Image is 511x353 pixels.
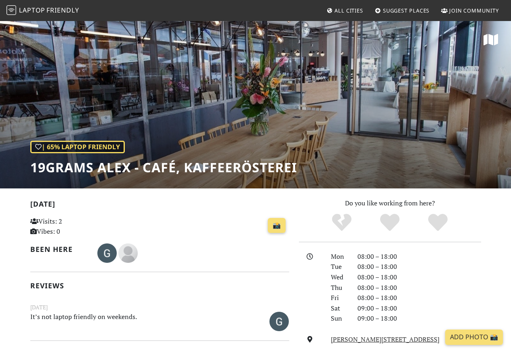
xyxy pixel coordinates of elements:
[323,3,366,18] a: All Cities
[6,5,16,15] img: LaptopFriendly
[383,7,430,14] span: Suggest Places
[372,3,433,18] a: Suggest Places
[25,312,249,330] p: It’s not laptop friendly on weekends.
[30,141,125,154] div: | 65% Laptop Friendly
[30,216,110,237] p: Visits: 2 Vibes: 0
[326,252,353,262] div: Mon
[326,262,353,272] div: Tue
[353,252,486,262] div: 08:00 – 18:00
[353,313,486,324] div: 09:00 – 18:00
[25,303,294,312] small: [DATE]
[326,283,353,293] div: Thu
[326,293,353,303] div: Fri
[268,218,286,233] a: 📸
[299,198,481,209] p: Do you like working from here?
[46,6,79,15] span: Friendly
[353,293,486,303] div: 08:00 – 18:00
[118,248,138,257] span: Simon
[97,248,118,257] span: Galina Fedulova
[326,272,353,283] div: Wed
[334,7,363,14] span: All Cities
[30,160,297,175] h1: 19grams Alex - Café, Kaffeerösterei
[326,303,353,314] div: Sat
[269,312,289,331] img: 3888-galina.jpg
[269,316,289,325] span: Galina Fedulova
[438,3,502,18] a: Join Community
[414,213,462,233] div: Definitely!
[318,213,366,233] div: No
[353,283,486,293] div: 08:00 – 18:00
[30,281,289,290] h2: Reviews
[331,335,440,344] a: [PERSON_NAME][STREET_ADDRESS]
[30,200,289,211] h2: [DATE]
[353,303,486,314] div: 09:00 – 18:00
[449,7,499,14] span: Join Community
[118,243,138,263] img: blank-535327c66bd565773addf3077783bbfce4b00ec00e9fd257753287c682c7fa38.png
[366,213,414,233] div: Yes
[97,243,117,263] img: 3888-galina.jpg
[353,262,486,272] div: 08:00 – 18:00
[6,4,79,18] a: LaptopFriendly LaptopFriendly
[19,6,45,15] span: Laptop
[30,245,88,254] h2: Been here
[445,330,503,345] a: Add Photo 📸
[353,272,486,283] div: 08:00 – 18:00
[326,313,353,324] div: Sun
